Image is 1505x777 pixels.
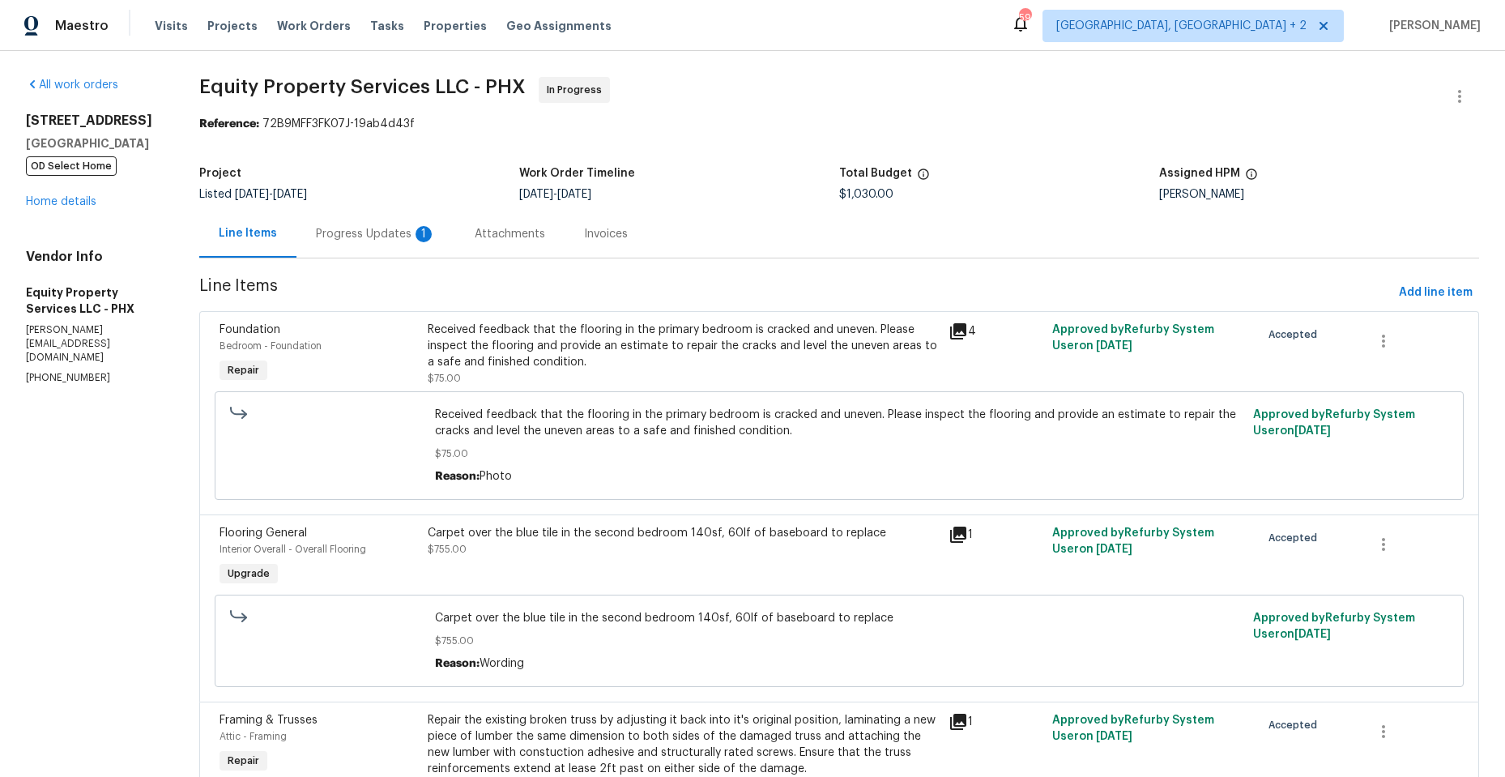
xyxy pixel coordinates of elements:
[1294,629,1331,640] span: [DATE]
[1052,527,1214,555] span: Approved by Refurby System User on
[1096,340,1132,352] span: [DATE]
[416,226,432,242] div: 1
[199,189,307,200] span: Listed
[26,135,160,152] h5: [GEOGRAPHIC_DATA]
[199,278,1392,308] span: Line Items
[273,189,307,200] span: [DATE]
[199,168,241,179] h5: Project
[1096,544,1132,555] span: [DATE]
[435,407,1244,439] span: Received feedback that the flooring in the primary bedroom is cracked and uneven. Please inspect ...
[370,20,404,32] span: Tasks
[316,226,436,242] div: Progress Updates
[1268,327,1324,343] span: Accepted
[1399,283,1473,303] span: Add line item
[219,225,277,241] div: Line Items
[26,156,117,176] span: OD Select Home
[220,732,287,741] span: Attic - Framing
[220,715,318,726] span: Framing & Trusses
[220,544,366,554] span: Interior Overall - Overall Flooring
[480,658,524,669] span: Wording
[55,18,109,34] span: Maestro
[199,116,1479,132] div: 72B9MFF3FK07J-19ab4d43f
[1383,18,1481,34] span: [PERSON_NAME]
[949,712,1042,732] div: 1
[584,226,628,242] div: Invoices
[547,82,608,98] span: In Progress
[221,753,266,769] span: Repair
[435,471,480,482] span: Reason:
[1159,168,1240,179] h5: Assigned HPM
[428,374,461,383] span: $75.00
[475,226,545,242] div: Attachments
[26,249,160,265] h4: Vendor Info
[1294,425,1331,437] span: [DATE]
[1253,409,1415,437] span: Approved by Refurby System User on
[1268,530,1324,546] span: Accepted
[26,113,160,129] h2: [STREET_ADDRESS]
[26,79,118,91] a: All work orders
[917,168,930,189] span: The total cost of line items that have been proposed by Opendoor. This sum includes line items th...
[428,525,938,541] div: Carpet over the blue tile in the second bedroom 140sf, 60lf of baseboard to replace
[220,527,307,539] span: Flooring General
[435,446,1244,462] span: $75.00
[1056,18,1307,34] span: [GEOGRAPHIC_DATA], [GEOGRAPHIC_DATA] + 2
[435,658,480,669] span: Reason:
[557,189,591,200] span: [DATE]
[155,18,188,34] span: Visits
[221,362,266,378] span: Repair
[424,18,487,34] span: Properties
[221,566,276,582] span: Upgrade
[26,284,160,317] h5: Equity Property Services LLC - PHX
[949,525,1042,544] div: 1
[839,168,912,179] h5: Total Budget
[199,77,526,96] span: Equity Property Services LLC - PHX
[235,189,269,200] span: [DATE]
[26,323,160,365] p: [PERSON_NAME][EMAIL_ADDRESS][DOMAIN_NAME]
[1019,10,1030,26] div: 59
[428,712,938,777] div: Repair the existing broken truss by adjusting it back into it's original position, laminating a n...
[26,371,160,385] p: [PHONE_NUMBER]
[1052,324,1214,352] span: Approved by Refurby System User on
[199,118,259,130] b: Reference:
[428,322,938,370] div: Received feedback that the flooring in the primary bedroom is cracked and uneven. Please inspect ...
[1096,731,1132,742] span: [DATE]
[1159,189,1479,200] div: [PERSON_NAME]
[1268,717,1324,733] span: Accepted
[220,341,322,351] span: Bedroom - Foundation
[277,18,351,34] span: Work Orders
[428,544,467,554] span: $755.00
[506,18,612,34] span: Geo Assignments
[519,189,553,200] span: [DATE]
[207,18,258,34] span: Projects
[26,196,96,207] a: Home details
[1253,613,1415,640] span: Approved by Refurby System User on
[235,189,307,200] span: -
[519,168,635,179] h5: Work Order Timeline
[435,633,1244,649] span: $755.00
[480,471,512,482] span: Photo
[1052,715,1214,742] span: Approved by Refurby System User on
[1245,168,1258,189] span: The hpm assigned to this work order.
[220,324,280,335] span: Foundation
[1392,278,1479,308] button: Add line item
[839,189,893,200] span: $1,030.00
[435,610,1244,626] span: Carpet over the blue tile in the second bedroom 140sf, 60lf of baseboard to replace
[949,322,1042,341] div: 4
[519,189,591,200] span: -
